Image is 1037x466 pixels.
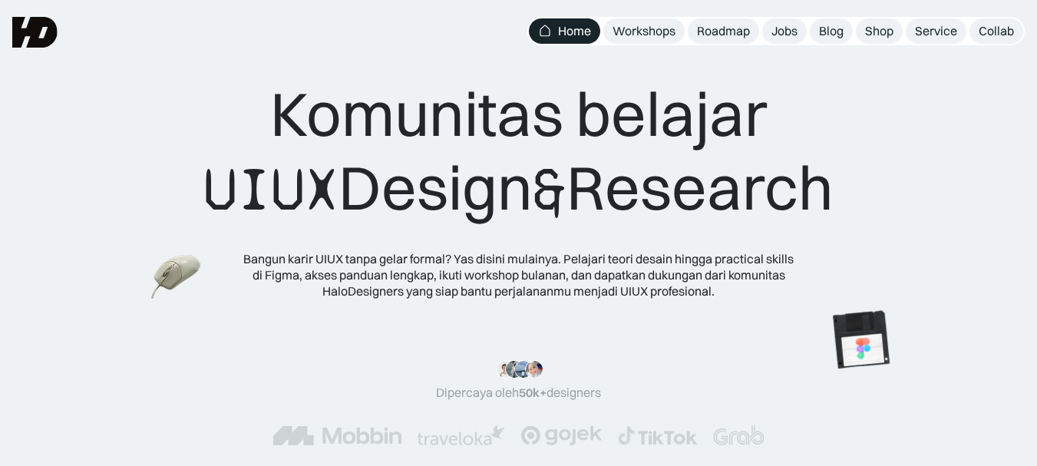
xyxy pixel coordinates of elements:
div: Dipercaya oleh designers [436,385,601,401]
span: UIUX [203,153,339,226]
a: Collab [969,18,1023,44]
a: Home [529,18,600,44]
div: Blog [819,23,844,39]
div: Shop [865,23,893,39]
a: Service [906,18,966,44]
div: Service [915,23,957,39]
a: Jobs [762,18,807,44]
div: Collab [979,23,1014,39]
div: Workshops [613,23,675,39]
div: Bangun karir UIUX tanpa gelar formal? Yas disini mulainya. Pelajari teori desain hingga practical... [243,251,795,299]
span: & [533,153,566,226]
div: Home [558,23,591,39]
a: Roadmap [688,18,759,44]
a: Shop [856,18,903,44]
a: Blog [810,18,853,44]
span: 50k+ [519,385,547,400]
div: Jobs [771,23,798,39]
a: Workshops [603,18,685,44]
div: Komunitas belajar Design Research [203,77,834,226]
div: Roadmap [697,23,750,39]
